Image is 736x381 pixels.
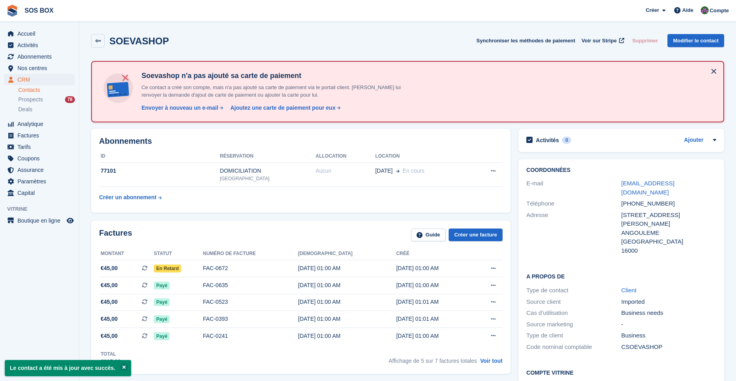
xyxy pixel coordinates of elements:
[396,281,473,290] div: [DATE] 01:00 AM
[154,315,170,323] span: Payé
[4,164,75,175] a: menu
[298,298,396,306] div: [DATE] 01:00 AM
[526,297,621,307] div: Source client
[298,281,396,290] div: [DATE] 01:00 AM
[4,40,75,51] a: menu
[449,229,503,242] a: Créer une facture
[667,34,724,47] a: Modifier le contact
[154,282,170,290] span: Payé
[396,264,473,272] div: [DATE] 01:00 AM
[220,167,315,175] div: DOMICILIATION
[17,74,65,85] span: CRM
[480,358,503,364] a: Voir tout
[629,34,661,47] button: Supprimer
[375,167,393,175] span: [DATE]
[526,272,716,280] h2: A propos de
[5,360,131,376] p: Le contact a été mis à jour avec succès.
[526,211,621,255] div: Adresse
[101,351,121,358] div: Total
[17,176,65,187] span: Paramètres
[203,298,298,306] div: FAC-0523
[315,167,375,175] div: Aucun
[154,248,203,260] th: Statut
[101,71,135,105] img: no-card-linked-e7822e413c904bf8b177c4d89f31251c4716f9871600ec3ca5bfc59e148c83f4.svg
[389,358,477,364] span: Affichage de 5 sur 7 factures totales
[101,315,118,323] span: €45,00
[526,199,621,208] div: Téléphone
[17,63,65,74] span: Nos centres
[18,95,75,104] a: Prospects 78
[227,104,341,112] a: Ajoutez une carte de paiement pour eux
[396,298,473,306] div: [DATE] 01:01 AM
[99,167,220,175] div: 77101
[4,74,75,85] a: menu
[646,6,659,14] span: Créer
[621,331,716,340] div: Business
[621,287,637,293] a: Client
[621,229,716,238] div: ANGOULEME
[99,229,132,242] h2: Factures
[21,4,57,17] a: SOS BOX
[621,343,716,352] div: CSOEVASHOP
[101,298,118,306] span: €45,00
[526,331,621,340] div: Type de client
[4,118,75,130] a: menu
[315,150,375,163] th: Allocation
[17,187,65,198] span: Capital
[578,34,626,47] a: Voir sur Stripe
[403,168,424,174] span: En cours
[562,137,571,144] div: 0
[396,248,473,260] th: Créé
[17,40,65,51] span: Activités
[621,309,716,318] div: Business needs
[154,298,170,306] span: Payé
[101,264,118,272] span: €45,00
[18,106,32,113] span: Deals
[18,105,75,114] a: Deals
[298,264,396,272] div: [DATE] 01:00 AM
[101,332,118,340] span: €45,00
[476,34,575,47] button: Synchroniser les méthodes de paiement
[396,332,473,340] div: [DATE] 01:00 AM
[4,130,75,141] a: menu
[220,150,315,163] th: Réservation
[99,190,162,205] a: Créer un abonnement
[526,179,621,197] div: E-mail
[4,187,75,198] a: menu
[621,211,716,229] div: [STREET_ADDRESS][PERSON_NAME]
[621,320,716,329] div: -
[141,104,218,112] div: Envoyer à nouveau un e-mail
[710,7,729,15] span: Compte
[154,332,170,340] span: Payé
[526,286,621,295] div: Type de contact
[526,320,621,329] div: Source marketing
[17,215,65,226] span: Boutique en ligne
[621,297,716,307] div: Imported
[411,229,446,242] a: Guide
[701,6,709,14] img: ALEXANDRE SOUBIRA
[298,315,396,323] div: [DATE] 01:00 AM
[4,141,75,152] a: menu
[203,281,298,290] div: FAC-0635
[17,141,65,152] span: Tarifs
[526,309,621,318] div: Cas d'utilisation
[17,153,65,164] span: Coupons
[526,343,621,352] div: Code nominal comptable
[230,104,335,112] div: Ajoutez une carte de paiement pour eux
[526,368,716,376] h2: Compte vitrine
[4,215,75,226] a: menu
[6,5,18,17] img: stora-icon-8386f47178a22dfd0bd8f6a31ec36ba5ce8667c1dd55bd0f319d3a0aa187defe.svg
[101,281,118,290] span: €45,00
[99,137,503,146] h2: Abonnements
[17,28,65,39] span: Accueil
[99,193,157,202] div: Créer un abonnement
[154,265,181,272] span: En retard
[682,6,693,14] span: Aide
[203,248,298,260] th: Numéro de facture
[203,315,298,323] div: FAC-0393
[17,130,65,141] span: Factures
[99,150,220,163] th: ID
[65,216,75,225] a: Boutique d'aperçu
[220,175,315,182] div: [GEOGRAPHIC_DATA]
[684,136,704,145] a: Ajouter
